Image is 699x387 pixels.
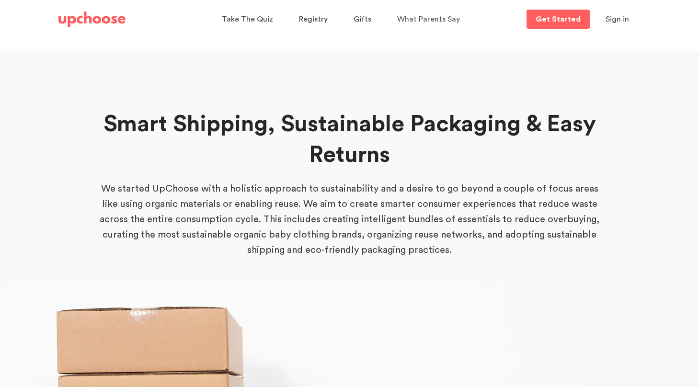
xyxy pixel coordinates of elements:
a: Take The Quiz [222,10,276,29]
a: What Parents Say [397,10,463,29]
a: UpChoose [58,10,126,29]
p: Get Started [536,15,581,23]
span: What Parents Say [397,15,460,23]
a: Gifts [354,10,374,29]
button: Sign in [594,10,641,29]
span: Gifts [354,15,371,23]
img: UpChoose [58,11,126,27]
a: Registry [299,10,331,29]
span: We started UpChoose with a holistic approach to sustainability and a desire to go beyond a couple... [100,184,599,255]
span: Take The Quiz [222,15,273,23]
span: Registry [299,15,328,23]
a: Get Started [527,10,590,29]
strong: Smart Shipping, Sustainable Packaging & Easy Returns [103,113,596,166]
span: Sign in [606,15,629,23]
